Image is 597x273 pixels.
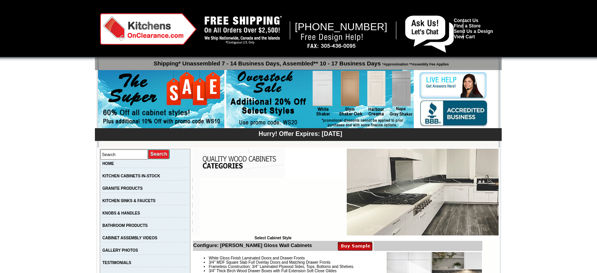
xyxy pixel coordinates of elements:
[255,236,292,240] b: Select Cabinet Style
[454,34,475,39] a: View Cart
[381,60,449,66] span: *Approximation **Assembly Fee Applies
[209,269,337,273] span: 3/4" Thick Birch Wood Drawer Boxes with Full Extension Soft Close Glides
[454,18,478,23] a: Contact Us
[347,149,499,235] img: Della White Gloss
[99,129,502,137] div: Hurry! Offer Expires: [DATE]
[209,260,330,264] span: 3/4" MDF Square Slab Full Overlay Doors and Matching Drawer Fronts
[102,186,143,191] a: GRANITE PRODUCTS
[102,211,140,215] a: KNOBS & HANDLES
[209,256,305,260] span: White Gloss Finish Laminated Doors and Drawer Fronts
[102,223,148,228] a: BATHROOM PRODUCTS
[102,161,114,166] a: HOME
[99,57,502,67] p: Shipping* Unassembled 7 - 14 Business Days, Assembled** 10 - 17 Business Days
[295,21,387,33] span: [PHONE_NUMBER]
[102,261,131,265] a: TESTIMONIALS
[102,174,160,178] a: KITCHEN CABINETS IN-STOCK
[102,199,155,203] a: KITCHEN SINKS & FAUCETS
[454,23,480,29] a: Find a Store
[148,149,170,160] input: Submit
[454,29,493,34] a: Send Us a Design
[193,242,312,248] b: Configure: [PERSON_NAME] Gloss Wall Cabinets
[102,236,157,240] a: CABINET ASSEMBLY VIDEOS
[209,264,354,269] span: Frameless Construction; 3/4" Laminated Plywood Sides, Tops, Bottoms and Shelves.
[102,248,138,252] a: GALLERY PHOTOS
[100,13,197,45] img: Kitchens on Clearance Logo
[200,178,347,236] iframe: Browser incompatible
